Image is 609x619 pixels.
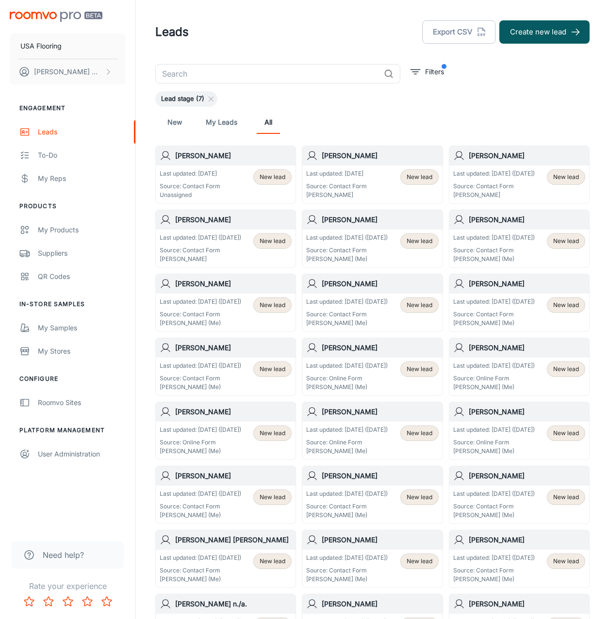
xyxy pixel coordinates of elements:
p: [PERSON_NAME] [160,255,241,263]
a: [PERSON_NAME]Last updated: [DATE] ([DATE])Source: Online Form[PERSON_NAME] (Me)New lead [302,338,443,396]
a: [PERSON_NAME]Last updated: [DATE] ([DATE])Source: Online Form[PERSON_NAME] (Me)New lead [302,402,443,460]
h6: [PERSON_NAME] [469,150,585,161]
a: My Leads [206,111,237,134]
a: [PERSON_NAME]Last updated: [DATE] ([DATE])Source: Contact Form[PERSON_NAME] (Me)New lead [155,466,296,524]
p: Source: Contact Form [160,502,241,511]
h6: [PERSON_NAME] [322,599,438,609]
h6: [PERSON_NAME] [175,342,292,353]
p: [PERSON_NAME] (Me) [306,383,388,391]
p: Source: Contact Form [306,182,367,191]
p: [PERSON_NAME] (Me) [306,319,388,327]
p: Last updated: [DATE] ([DATE]) [160,233,241,242]
h6: [PERSON_NAME] [322,407,438,417]
a: [PERSON_NAME]Last updated: [DATE] ([DATE])Source: Contact Form[PERSON_NAME] (Me)New lead [155,274,296,332]
p: Last updated: [DATE] ([DATE]) [306,361,388,370]
h6: [PERSON_NAME] [322,150,438,161]
a: [PERSON_NAME]Last updated: [DATE] ([DATE])Source: Contact Form[PERSON_NAME] (Me)New lead [449,530,590,588]
p: [PERSON_NAME] (Me) [453,447,535,456]
p: [PERSON_NAME] (Me) [453,511,535,520]
button: Rate 5 star [97,592,116,611]
h6: [PERSON_NAME] [469,342,585,353]
h6: [PERSON_NAME] [175,407,292,417]
span: New lead [407,365,432,374]
span: New lead [407,493,432,502]
button: Create new lead [499,20,590,44]
a: [PERSON_NAME]Last updated: [DATE] ([DATE])Source: Contact Form[PERSON_NAME] (Me)New lead [302,466,443,524]
h6: [PERSON_NAME] [469,214,585,225]
p: Source: Online Form [453,438,535,447]
span: New lead [553,301,579,309]
h6: [PERSON_NAME] [322,342,438,353]
h6: [PERSON_NAME] [175,214,292,225]
span: New lead [553,493,579,502]
span: New lead [553,237,579,245]
h6: [PERSON_NAME] [322,535,438,545]
span: New lead [553,557,579,566]
p: Last updated: [DATE] ([DATE]) [306,489,388,498]
p: Source: Contact Form [453,246,535,255]
p: Last updated: [DATE] ([DATE]) [306,233,388,242]
h6: [PERSON_NAME] [322,278,438,289]
p: Last updated: [DATE] ([DATE]) [160,489,241,498]
p: [PERSON_NAME] [306,191,367,199]
p: Last updated: [DATE] ([DATE]) [160,425,241,434]
a: [PERSON_NAME]Last updated: [DATE] ([DATE])Source: Contact Form[PERSON_NAME] (Me)New lead [449,274,590,332]
p: Source: Contact Form [160,310,241,319]
h6: [PERSON_NAME] [469,599,585,609]
p: Source: Online Form [306,374,388,383]
span: New lead [260,237,285,245]
p: [PERSON_NAME] (Me) [160,575,241,584]
span: New lead [553,173,579,181]
p: [PERSON_NAME] Worthington [34,66,102,77]
p: Source: Online Form [306,438,388,447]
p: Last updated: [DATE] ([DATE]) [453,169,535,178]
h6: [PERSON_NAME] [175,471,292,481]
span: New lead [260,301,285,309]
div: Suppliers [38,248,126,259]
p: Source: Contact Form [306,246,388,255]
p: Last updated: [DATE] ([DATE]) [306,297,388,306]
div: My Products [38,225,126,235]
h6: [PERSON_NAME] [322,214,438,225]
p: Source: Contact Form [160,182,220,191]
a: [PERSON_NAME]Last updated: [DATE] ([DATE])Source: Contact Form[PERSON_NAME] (Me)New lead [302,210,443,268]
a: All [257,111,280,134]
p: Last updated: [DATE] [160,169,220,178]
div: QR Codes [38,271,126,282]
p: Last updated: [DATE] [306,169,367,178]
h6: [PERSON_NAME] n./a. [175,599,292,609]
button: Rate 2 star [39,592,58,611]
h6: [PERSON_NAME] [469,471,585,481]
p: Last updated: [DATE] ([DATE]) [160,297,241,306]
a: [PERSON_NAME]Last updated: [DATE] ([DATE])Source: Online Form[PERSON_NAME] (Me)New lead [449,338,590,396]
span: Need help? [43,549,84,561]
p: [PERSON_NAME] (Me) [306,447,388,456]
span: New lead [407,237,432,245]
p: Last updated: [DATE] ([DATE]) [453,297,535,306]
p: [PERSON_NAME] (Me) [453,319,535,327]
a: New [163,111,186,134]
a: [PERSON_NAME]Last updated: [DATE] ([DATE])Source: Contact Form[PERSON_NAME] (Me)New lead [449,466,590,524]
p: [PERSON_NAME] (Me) [160,383,241,391]
p: [PERSON_NAME] (Me) [160,319,241,327]
p: [PERSON_NAME] (Me) [453,255,535,263]
input: Search [155,64,380,83]
h6: [PERSON_NAME] [322,471,438,481]
div: User Administration [38,449,126,459]
a: [PERSON_NAME]Last updated: [DATE] ([DATE])Source: Contact Form[PERSON_NAME] (Me)New lead [155,338,296,396]
a: [PERSON_NAME]Last updated: [DATE] ([DATE])Source: Contact Form[PERSON_NAME] (Me)New lead [449,210,590,268]
p: Last updated: [DATE] ([DATE]) [306,554,388,562]
p: Source: Online Form [160,438,241,447]
span: New lead [260,365,285,374]
p: [PERSON_NAME] [453,191,535,199]
p: [PERSON_NAME] (Me) [306,255,388,263]
p: [PERSON_NAME] (Me) [160,511,241,520]
p: Source: Online Form [453,374,535,383]
p: [PERSON_NAME] (Me) [160,447,241,456]
p: Last updated: [DATE] ([DATE]) [160,361,241,370]
span: New lead [553,365,579,374]
a: [PERSON_NAME] [PERSON_NAME]Last updated: [DATE] ([DATE])Source: Contact Form[PERSON_NAME] (Me)New... [155,530,296,588]
div: Leads [38,127,126,137]
div: My Reps [38,173,126,184]
div: Lead stage (7) [155,91,217,107]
